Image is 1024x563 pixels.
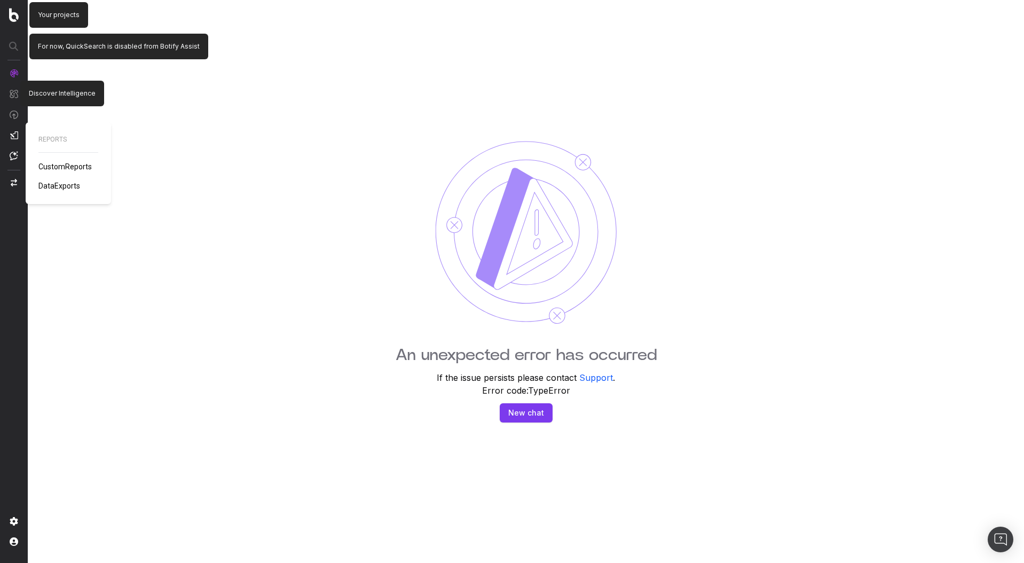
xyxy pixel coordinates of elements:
[38,181,84,191] a: DataExports
[9,8,19,22] img: Botify logo
[579,371,613,384] button: Support
[988,527,1013,552] div: Open Intercom Messenger
[10,131,18,139] img: Studio
[10,151,18,160] img: Assist
[10,537,18,546] img: My account
[500,403,553,423] button: New chat
[38,11,80,19] p: Your projects
[396,346,657,365] h1: An unexpected error has occurred
[38,182,80,190] span: DataExports
[38,161,96,172] a: CustomReports
[10,89,18,98] img: Intelligence
[11,179,17,186] img: Switch project
[10,517,18,526] img: Setting
[437,371,615,397] p: If the issue persists please contact . Error code: TypeError
[10,69,18,77] img: Analytics
[38,42,200,51] p: For now, QuickSearch is disabled from Botify Assist
[38,135,98,144] span: REPORTS
[38,162,92,171] span: CustomReports
[20,81,104,106] div: Discover Intelligence
[435,140,617,324] img: Error
[10,110,18,119] img: Activation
